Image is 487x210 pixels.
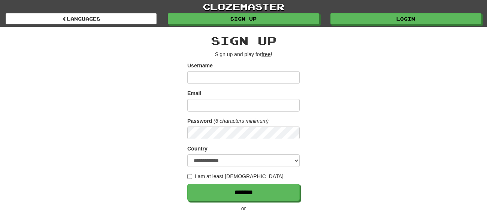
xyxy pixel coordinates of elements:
a: Login [330,13,481,24]
a: Sign up [168,13,319,24]
input: I am at least [DEMOGRAPHIC_DATA] [187,174,192,179]
label: Username [187,62,213,69]
label: Password [187,117,212,125]
label: I am at least [DEMOGRAPHIC_DATA] [187,173,284,180]
label: Country [187,145,208,152]
label: Email [187,89,201,97]
p: Sign up and play for ! [187,51,300,58]
u: free [261,51,270,57]
h2: Sign up [187,34,300,47]
em: (6 characters minimum) [214,118,269,124]
a: Languages [6,13,157,24]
